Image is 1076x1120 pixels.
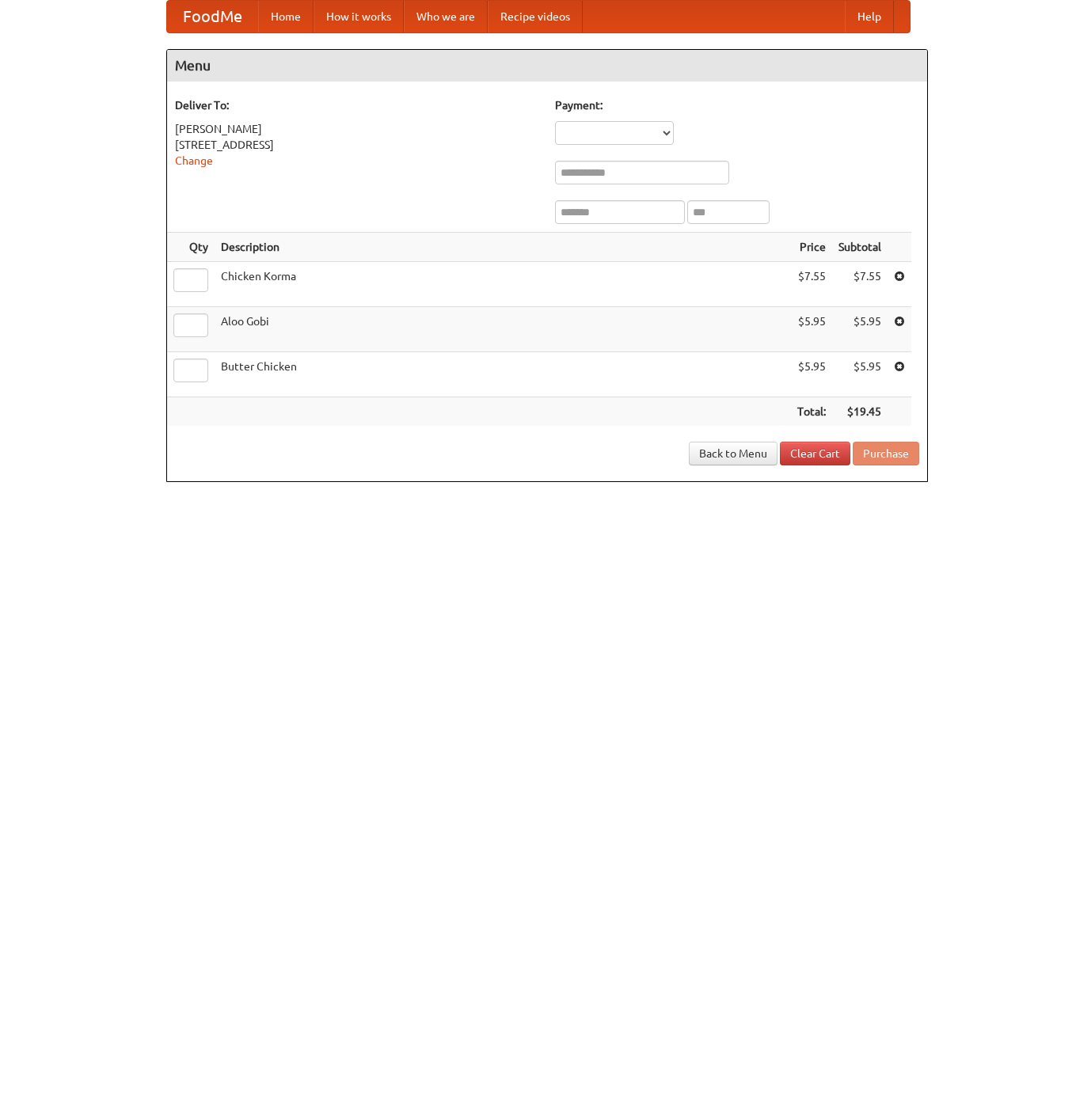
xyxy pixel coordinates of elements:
[175,154,213,167] a: Change
[845,1,894,32] a: Help
[175,97,539,113] h5: Deliver To:
[832,397,888,427] th: $19.45
[791,233,832,262] th: Price
[791,262,832,307] td: $7.55
[791,307,832,352] td: $5.95
[215,262,791,307] td: Chicken Korma
[832,352,888,397] td: $5.95
[167,1,258,32] a: FoodMe
[167,50,927,82] h4: Menu
[215,352,791,397] td: Butter Chicken
[215,233,791,262] th: Description
[832,233,888,262] th: Subtotal
[404,1,488,32] a: Who we are
[791,352,832,397] td: $5.95
[780,442,850,465] a: Clear Cart
[215,307,791,352] td: Aloo Gobi
[791,397,832,427] th: Total:
[689,442,778,465] a: Back to Menu
[853,442,919,465] button: Purchase
[175,121,539,137] div: [PERSON_NAME]
[488,1,583,32] a: Recipe videos
[175,137,539,153] div: [STREET_ADDRESS]
[555,97,919,113] h5: Payment:
[832,262,888,307] td: $7.55
[258,1,314,32] a: Home
[832,307,888,352] td: $5.95
[167,233,215,262] th: Qty
[314,1,404,32] a: How it works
